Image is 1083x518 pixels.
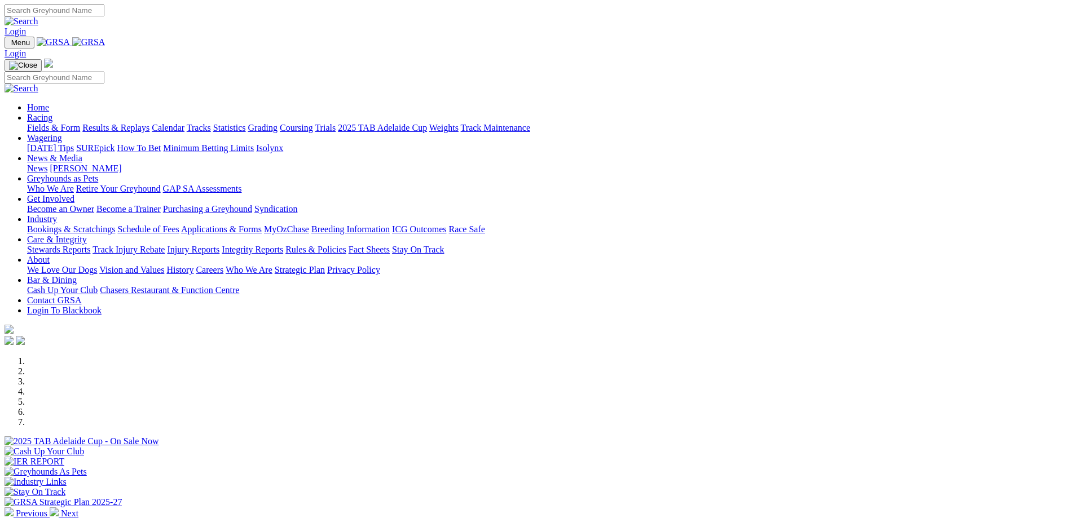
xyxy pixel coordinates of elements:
div: About [27,265,1078,275]
a: Race Safe [448,224,485,234]
a: Retire Your Greyhound [76,184,161,193]
a: Purchasing a Greyhound [163,204,252,214]
span: Next [61,508,78,518]
a: Fields & Form [27,123,80,132]
a: Strategic Plan [275,265,325,275]
a: Home [27,103,49,112]
img: Close [9,61,37,70]
a: Chasers Restaurant & Function Centre [100,285,239,295]
img: chevron-left-pager-white.svg [5,507,14,516]
button: Toggle navigation [5,59,42,72]
img: 2025 TAB Adelaide Cup - On Sale Now [5,436,159,446]
span: Menu [11,38,30,47]
a: ICG Outcomes [392,224,446,234]
a: Isolynx [256,143,283,153]
div: Bar & Dining [27,285,1078,295]
a: Statistics [213,123,246,132]
img: logo-grsa-white.png [44,59,53,68]
img: chevron-right-pager-white.svg [50,507,59,516]
a: Weights [429,123,459,132]
a: Breeding Information [311,224,390,234]
div: Wagering [27,143,1078,153]
img: GRSA [37,37,70,47]
a: Who We Are [27,184,74,193]
a: [PERSON_NAME] [50,163,121,173]
a: Applications & Forms [181,224,262,234]
img: Greyhounds As Pets [5,467,87,477]
a: News & Media [27,153,82,163]
a: Wagering [27,133,62,143]
img: Stay On Track [5,487,65,497]
a: Bar & Dining [27,275,77,285]
a: News [27,163,47,173]
a: Vision and Values [99,265,164,275]
button: Toggle navigation [5,37,34,48]
a: Stewards Reports [27,245,90,254]
a: Become an Owner [27,204,94,214]
a: How To Bet [117,143,161,153]
a: Stay On Track [392,245,444,254]
a: MyOzChase [264,224,309,234]
img: Search [5,83,38,94]
a: Previous [5,508,50,518]
div: Racing [27,123,1078,133]
a: Calendar [152,123,184,132]
input: Search [5,72,104,83]
a: Syndication [254,204,297,214]
a: Coursing [280,123,313,132]
a: Injury Reports [167,245,219,254]
img: Cash Up Your Club [5,446,84,457]
a: Cash Up Your Club [27,285,98,295]
a: Become a Trainer [96,204,161,214]
a: 2025 TAB Adelaide Cup [338,123,427,132]
img: IER REPORT [5,457,64,467]
img: Industry Links [5,477,67,487]
a: Industry [27,214,57,224]
img: twitter.svg [16,336,25,345]
a: Track Injury Rebate [93,245,165,254]
a: Rules & Policies [285,245,346,254]
a: Fact Sheets [349,245,390,254]
input: Search [5,5,104,16]
a: Greyhounds as Pets [27,174,98,183]
a: Schedule of Fees [117,224,179,234]
a: We Love Our Dogs [27,265,97,275]
a: Racing [27,113,52,122]
img: GRSA Strategic Plan 2025-27 [5,497,122,507]
img: logo-grsa-white.png [5,325,14,334]
div: Get Involved [27,204,1078,214]
img: Search [5,16,38,26]
a: Tracks [187,123,211,132]
a: Login [5,26,26,36]
a: Login [5,48,26,58]
img: GRSA [72,37,105,47]
a: Track Maintenance [461,123,530,132]
a: Careers [196,265,223,275]
a: Contact GRSA [27,295,81,305]
a: SUREpick [76,143,115,153]
a: Get Involved [27,194,74,203]
a: Bookings & Scratchings [27,224,115,234]
a: Care & Integrity [27,234,87,244]
a: Results & Replays [82,123,149,132]
a: About [27,255,50,264]
a: History [166,265,193,275]
span: Previous [16,508,47,518]
a: Minimum Betting Limits [163,143,254,153]
a: Who We Are [226,265,272,275]
a: Next [50,508,78,518]
div: News & Media [27,163,1078,174]
a: Grading [248,123,278,132]
a: Privacy Policy [327,265,380,275]
img: facebook.svg [5,336,14,345]
a: [DATE] Tips [27,143,74,153]
a: Login To Blackbook [27,306,102,315]
a: GAP SA Assessments [163,184,242,193]
a: Integrity Reports [222,245,283,254]
a: Trials [315,123,336,132]
div: Greyhounds as Pets [27,184,1078,194]
div: Care & Integrity [27,245,1078,255]
div: Industry [27,224,1078,234]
